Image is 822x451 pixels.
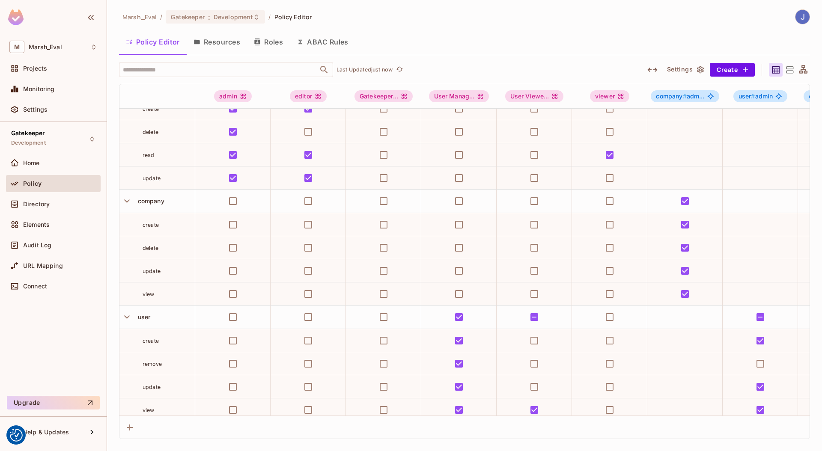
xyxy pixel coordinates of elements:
span: Policy [23,180,42,187]
div: admin [214,90,252,102]
span: Help & Updates [23,429,69,436]
span: company [134,197,164,205]
span: Gatekeeper [11,130,45,136]
span: Development [214,13,253,21]
span: view [143,407,155,413]
span: view [143,291,155,297]
span: Projects [23,65,47,72]
span: Policy Editor [274,13,312,21]
button: Upgrade [7,396,100,409]
button: Consent Preferences [10,429,23,442]
span: Click to refresh data [393,65,405,75]
span: Connect [23,283,47,290]
span: delete [143,245,158,251]
span: user [134,313,151,320]
span: admin [739,93,773,100]
button: Roles [247,31,290,53]
span: read [143,152,155,158]
span: M [9,41,24,53]
span: refresh [396,65,403,74]
img: Revisit consent button [10,429,23,442]
div: User Viewe... [505,90,564,102]
span: create [143,106,159,112]
span: remove [143,361,162,367]
button: ABAC Rules [290,31,355,53]
span: Home [23,160,40,166]
span: Development [11,139,46,146]
button: Resources [187,31,247,53]
span: Workspace: Marsh_Eval [29,44,62,50]
span: Monitoring [23,86,55,92]
li: / [268,13,271,21]
span: update [143,175,161,181]
button: refresh [394,65,405,75]
span: Gatekeeper [171,13,204,21]
div: editor [290,90,327,102]
span: Elements [23,221,50,228]
span: company#admin [651,90,719,102]
span: update [143,268,161,274]
span: delete [143,129,158,135]
span: create [143,222,159,228]
img: SReyMgAAAABJRU5ErkJggg== [8,9,24,25]
span: # [683,92,687,100]
span: user [739,92,755,100]
span: User Viewer [505,90,564,102]
span: adm... [656,93,704,100]
span: the active workspace [122,13,157,21]
button: Policy Editor [119,31,187,53]
span: update [143,384,161,390]
span: Gatekeeper FGA Admin [354,90,413,102]
p: Last Updated just now [337,66,393,73]
button: Settings [664,63,706,77]
span: URL Mapping [23,262,63,269]
span: company [656,92,686,100]
div: User Manag... [429,90,489,102]
div: Gatekeeper... [354,90,413,102]
span: : [208,14,211,21]
span: Audit Log [23,242,51,249]
span: Settings [23,106,48,113]
button: Open [318,64,330,76]
li: / [160,13,162,21]
span: User Manager [429,90,489,102]
button: Create [710,63,755,77]
img: Jose Basanta [795,10,810,24]
span: # [751,92,755,100]
span: Directory [23,201,50,208]
div: viewer [590,90,629,102]
span: create [143,338,159,344]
